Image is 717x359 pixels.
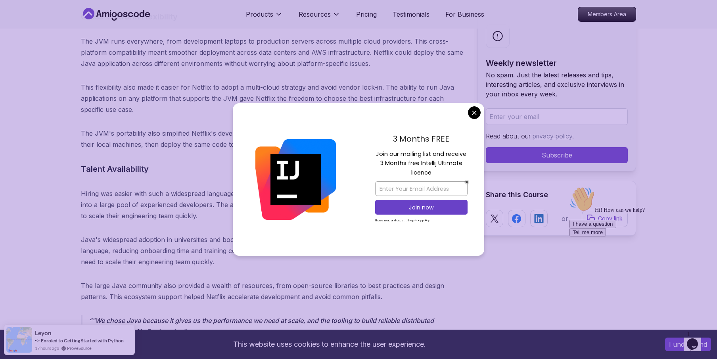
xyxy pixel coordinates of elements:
span: 17 hours ago [35,345,59,351]
span: -> [35,337,40,344]
p: Members Area [578,7,636,21]
h2: Weekly newsletter [486,58,628,69]
a: For Business [445,10,484,19]
p: Java's widespread adoption in universities and bootcamps also meant that new graduates were often... [81,234,465,267]
div: 👋Hi! How can we help?I have a questionTell me more [3,3,146,53]
button: Tell me more [3,45,40,53]
img: provesource social proof notification image [6,327,32,353]
span: leyon [35,330,52,336]
p: This flexibility also made it easier for Netflix to adopt a multi-cloud strategy and avoid vendor... [81,82,465,115]
button: Subscribe [486,147,628,163]
a: ProveSource [67,345,92,351]
p: Resources [299,10,331,19]
button: Products [246,10,283,25]
h3: Talent Availability [81,163,465,175]
iframe: chat widget [566,183,709,323]
p: Read about our . [486,131,628,141]
a: Pricing [356,10,377,19]
span: Hi! How can we help? [3,24,79,30]
p: The large Java community also provided a wealth of resources, from open-source libraries to best ... [81,280,465,302]
p: The JVM's portability also simplified Netflix's development and testing processes. Developers cou... [81,128,465,150]
p: "We chose Java because it gives us the performance we need at scale, and the tooling to build rel... [89,315,465,337]
img: :wave: [3,3,29,29]
p: Products [246,10,273,19]
p: Hiring was easier with such a widespread language. Java's popularity in enterprise environments m... [81,188,465,221]
input: Enter your email [486,108,628,125]
iframe: chat widget [684,327,709,351]
button: Accept cookies [665,338,711,351]
a: Testimonials [393,10,429,19]
button: Resources [299,10,340,25]
p: or [562,214,568,223]
a: privacy policy [533,132,572,140]
a: Enroled to Getting Started with Python [41,338,124,344]
h2: Share this Course [486,189,628,200]
a: Members Area [578,7,636,22]
button: I have a question [3,36,50,45]
p: The JVM runs everywhere, from development laptops to production servers across multiple cloud pro... [81,36,465,69]
p: No spam. Just the latest releases and tips, interesting articles, and exclusive interviews in you... [486,70,628,99]
div: This website uses cookies to enhance the user experience. [6,336,653,353]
